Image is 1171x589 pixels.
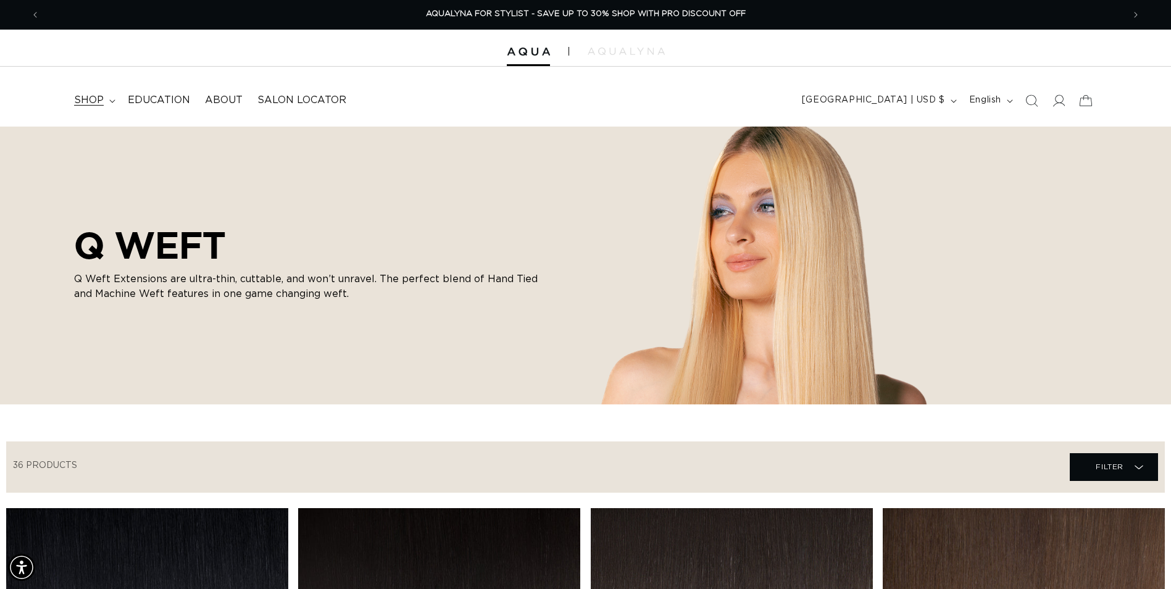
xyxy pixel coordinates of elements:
[1122,3,1149,27] button: Next announcement
[588,48,665,55] img: aqualyna.com
[74,223,543,267] h2: Q WEFT
[962,89,1018,112] button: English
[74,272,543,301] p: Q Weft Extensions are ultra-thin, cuttable, and won’t unravel. The perfect blend of Hand Tied and...
[205,94,243,107] span: About
[8,554,35,581] div: Accessibility Menu
[1070,453,1158,481] summary: Filter
[426,10,746,18] span: AQUALYNA FOR STYLIST - SAVE UP TO 30% SHOP WITH PRO DISCOUNT OFF
[74,94,104,107] span: shop
[969,94,1001,107] span: English
[22,3,49,27] button: Previous announcement
[1109,530,1171,589] iframe: Chat Widget
[794,89,962,112] button: [GEOGRAPHIC_DATA] | USD $
[802,94,945,107] span: [GEOGRAPHIC_DATA] | USD $
[13,461,77,470] span: 36 products
[257,94,346,107] span: Salon Locator
[198,86,250,114] a: About
[1096,455,1123,478] span: Filter
[67,86,120,114] summary: shop
[1018,87,1045,114] summary: Search
[250,86,354,114] a: Salon Locator
[128,94,190,107] span: Education
[120,86,198,114] a: Education
[507,48,550,56] img: Aqua Hair Extensions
